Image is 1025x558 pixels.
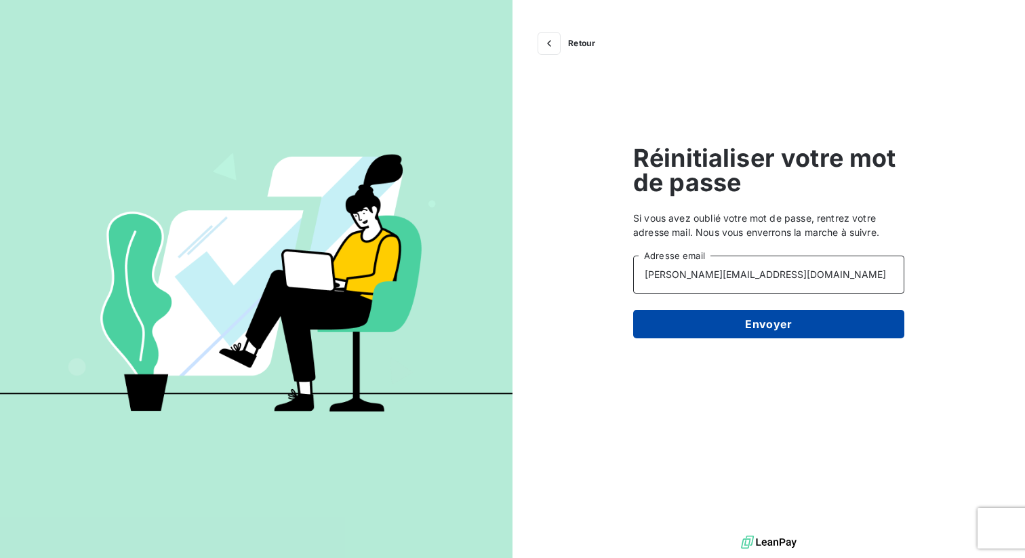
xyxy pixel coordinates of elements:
img: logo [741,532,797,553]
span: Retour [568,39,595,47]
span: Si vous avez oublié votre mot de passe, rentrez votre adresse mail. Nous vous enverrons la marche... [633,211,904,239]
button: Envoyer [633,310,904,338]
button: Retour [534,33,606,54]
input: placeholder [633,256,904,294]
span: Réinitialiser votre mot de passe [633,146,904,195]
